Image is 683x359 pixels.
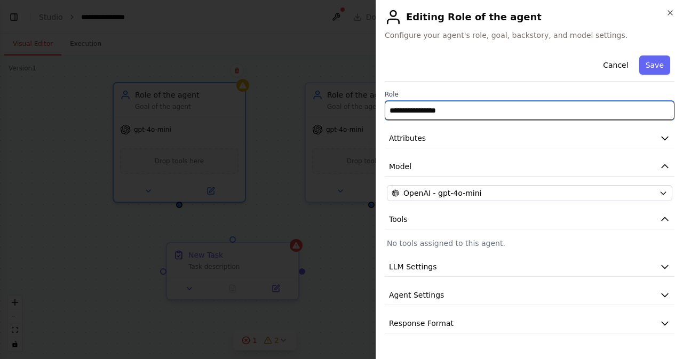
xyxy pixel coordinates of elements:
[385,210,674,229] button: Tools
[389,318,454,329] span: Response Format
[385,257,674,277] button: LLM Settings
[385,285,674,305] button: Agent Settings
[389,161,411,172] span: Model
[597,55,634,75] button: Cancel
[387,185,672,201] button: OpenAI - gpt-4o-mini
[389,261,437,272] span: LLM Settings
[389,290,444,300] span: Agent Settings
[389,214,408,225] span: Tools
[385,157,674,177] button: Model
[385,129,674,148] button: Attributes
[403,188,481,198] span: OpenAI - gpt-4o-mini
[387,238,672,249] p: No tools assigned to this agent.
[385,314,674,333] button: Response Format
[385,9,674,26] h2: Editing Role of the agent
[389,133,426,143] span: Attributes
[639,55,670,75] button: Save
[385,90,674,99] label: Role
[385,30,674,41] span: Configure your agent's role, goal, backstory, and model settings.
